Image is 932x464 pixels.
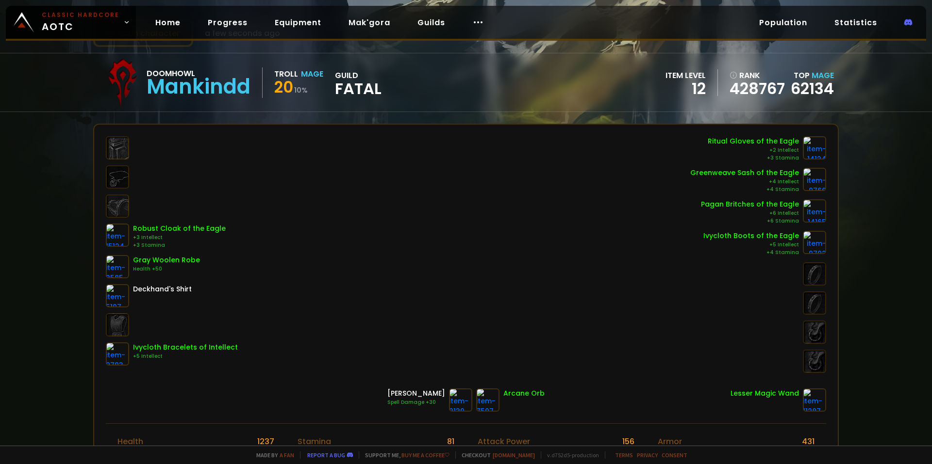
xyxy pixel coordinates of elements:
a: 428767 [730,81,785,96]
img: item-2585 [106,255,129,278]
img: item-9792 [803,231,826,254]
div: +3 Stamina [133,241,226,249]
div: +4 Intellect [690,178,799,186]
div: 81 [447,435,454,448]
a: Progress [200,13,255,32]
div: Attack Power [478,435,530,448]
div: Troll [274,68,298,80]
div: +6 Intellect [701,209,799,217]
span: 20 [274,76,293,98]
div: Armor [658,435,682,448]
div: guild [335,69,382,96]
div: +5 Intellect [133,352,238,360]
div: +4 Stamina [703,249,799,256]
div: Health [117,435,143,448]
img: item-2139 [449,388,472,412]
div: Deckhand's Shirt [133,284,192,294]
img: item-15124 [106,224,129,247]
img: item-11287 [803,388,826,412]
div: +2 Intellect [708,146,799,154]
img: item-14124 [803,136,826,160]
img: item-7507 [476,388,499,412]
span: Mage [812,70,834,81]
a: Report a bug [307,451,345,459]
div: 1237 [257,435,274,448]
span: Support me, [359,451,449,459]
a: a fan [280,451,294,459]
div: Ritual Gloves of the Eagle [708,136,799,146]
div: Ivycloth Bracelets of Intellect [133,342,238,352]
div: 12 [666,81,706,96]
img: item-9766 [803,168,826,191]
div: Spell Damage +30 [387,399,445,406]
span: Fatal [335,81,382,96]
a: Terms [615,451,633,459]
span: Checkout [455,451,535,459]
a: Guilds [410,13,453,32]
img: item-5107 [106,284,129,307]
small: Classic Hardcore [42,11,119,19]
div: Stamina [298,435,331,448]
span: v. d752d5 - production [541,451,599,459]
div: [PERSON_NAME] [387,388,445,399]
div: +3 Intellect [133,234,226,241]
a: 62134 [791,78,834,99]
div: +6 Stamina [701,217,799,225]
div: item level [666,69,706,81]
div: Greenweave Sash of the Eagle [690,168,799,178]
div: +5 Intellect [703,241,799,249]
a: Mak'gora [341,13,398,32]
div: 156 [622,435,634,448]
a: Consent [662,451,687,459]
span: Made by [250,451,294,459]
a: Privacy [637,451,658,459]
a: Population [751,13,815,32]
div: Top [791,69,834,81]
div: Mage [301,68,323,80]
img: item-9793 [106,342,129,366]
div: Lesser Magic Wand [731,388,799,399]
a: [DOMAIN_NAME] [493,451,535,459]
a: Classic HardcoreAOTC [6,6,136,39]
div: Arcane Orb [503,388,545,399]
div: Health +50 [133,265,200,273]
div: Robust Cloak of the Eagle [133,224,226,234]
div: Ivycloth Boots of the Eagle [703,231,799,241]
div: 431 [802,435,815,448]
div: Gray Woolen Robe [133,255,200,265]
div: Mankindd [147,80,250,94]
div: rank [730,69,785,81]
a: Home [148,13,188,32]
div: +4 Stamina [690,186,799,193]
a: Equipment [267,13,329,32]
div: Doomhowl [147,67,250,80]
img: item-14165 [803,199,826,223]
a: Buy me a coffee [401,451,449,459]
div: +3 Stamina [708,154,799,162]
div: Pagan Britches of the Eagle [701,199,799,209]
span: AOTC [42,11,119,34]
small: 10 % [294,85,308,95]
a: Statistics [827,13,885,32]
